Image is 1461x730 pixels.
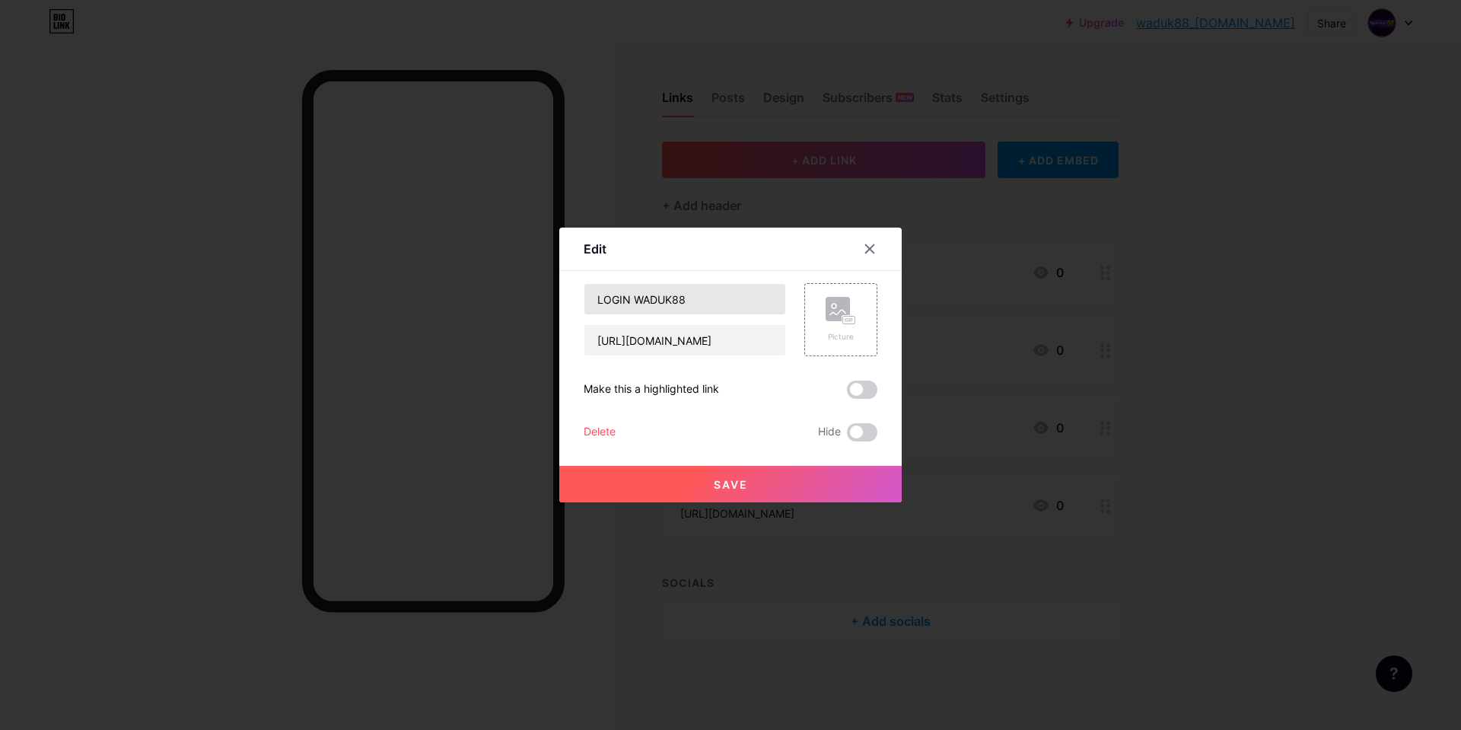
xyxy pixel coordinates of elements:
div: Edit [584,240,606,258]
button: Save [559,466,902,502]
div: Picture [826,331,856,343]
input: URL [584,325,785,355]
span: Hide [818,423,841,442]
div: Make this a highlighted link [584,381,719,399]
div: Delete [584,423,616,442]
input: Title [584,284,785,314]
span: Save [714,478,748,491]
